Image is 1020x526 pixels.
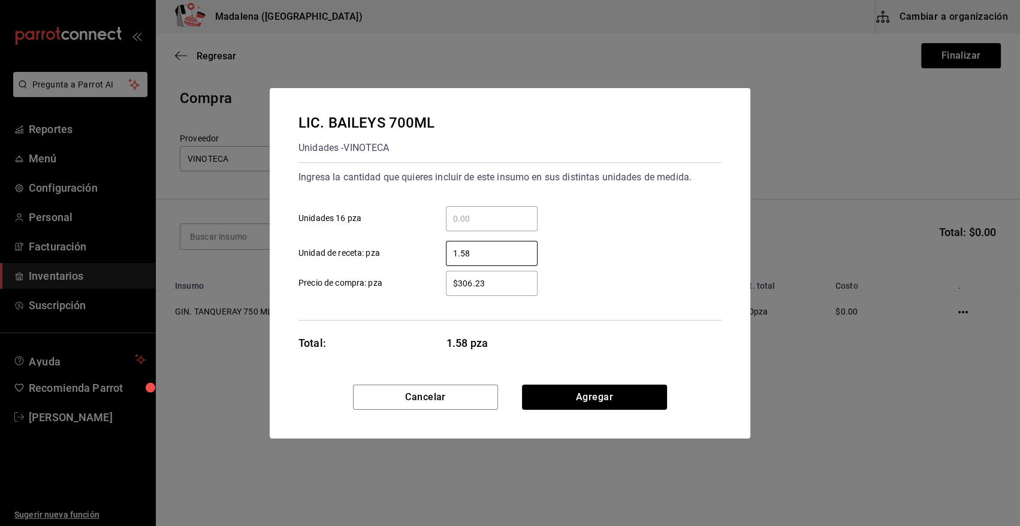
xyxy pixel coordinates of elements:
[298,212,361,225] span: Unidades 16 pza
[298,112,434,134] div: LIC. BAILEYS 700ML
[446,211,538,226] input: Unidades 16 pza
[298,277,382,289] span: Precio de compra: pza
[298,335,326,351] div: Total:
[353,385,498,410] button: Cancelar
[446,335,538,351] span: 1.58 pza
[298,168,722,187] div: Ingresa la cantidad que quieres incluir de este insumo en sus distintas unidades de medida.
[446,246,538,261] input: Unidad de receta: pza
[298,138,434,158] div: Unidades - VINOTECA
[298,247,380,259] span: Unidad de receta: pza
[446,276,538,291] input: Precio de compra: pza
[522,385,667,410] button: Agregar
